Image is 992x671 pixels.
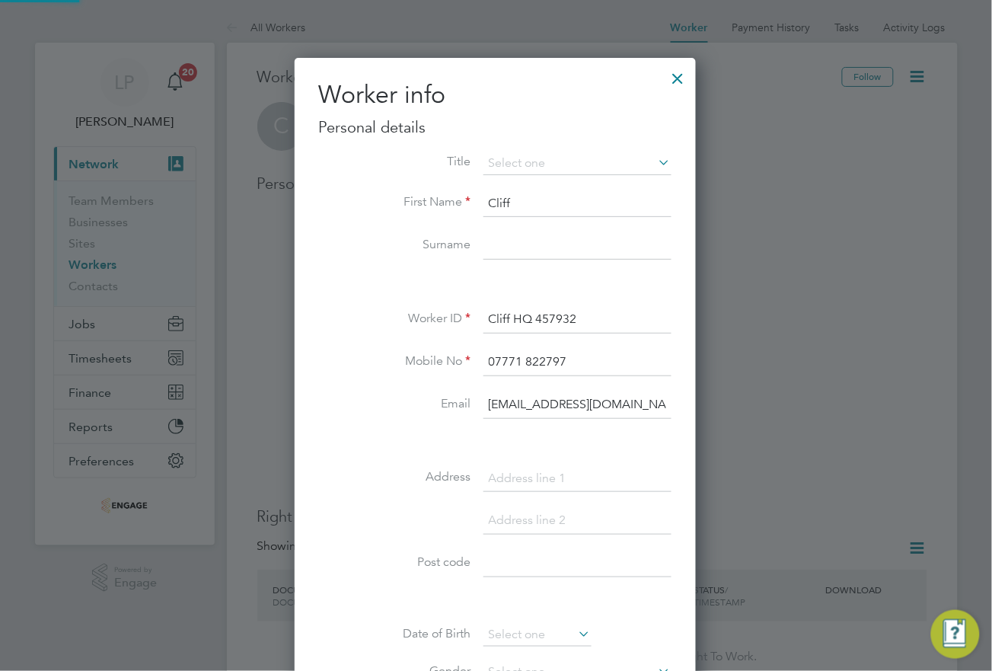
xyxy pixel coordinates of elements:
label: Email [319,396,471,412]
label: Date of Birth [319,626,471,642]
label: Mobile No [319,353,471,369]
input: Select one [483,152,671,175]
label: Post code [319,554,471,570]
label: Address [319,469,471,485]
h3: Personal details [319,117,671,137]
label: Title [319,154,471,170]
input: Select one [483,624,592,647]
button: Engage Resource Center [931,610,980,659]
label: Surname [319,237,471,253]
input: Address line 1 [483,465,671,493]
label: Worker ID [319,311,471,327]
input: Address line 2 [483,507,671,535]
h2: Worker info [319,79,671,111]
label: First Name [319,194,471,210]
